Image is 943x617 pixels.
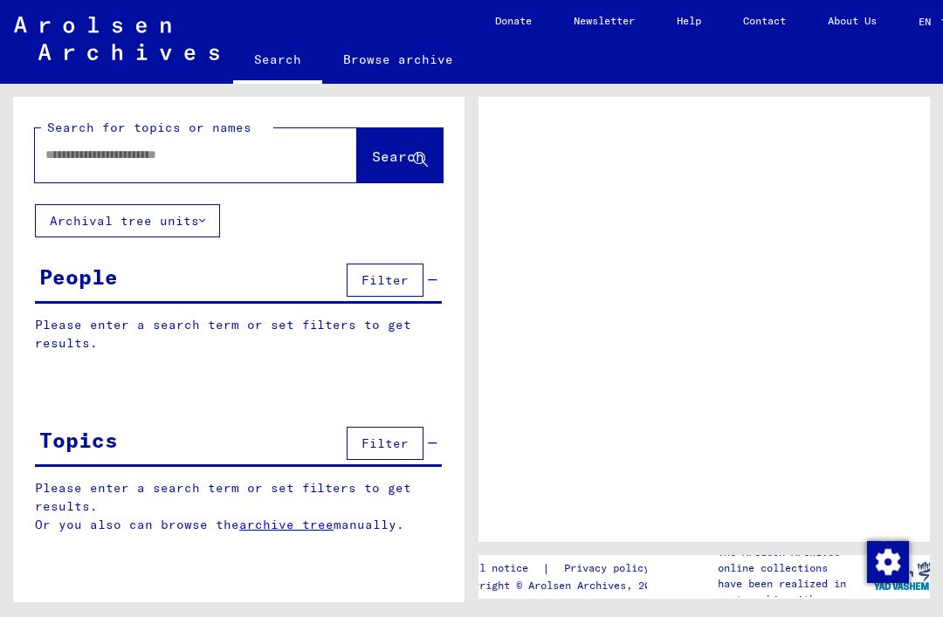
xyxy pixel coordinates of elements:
span: Search [372,147,424,165]
mat-label: Search for topics or names [47,120,251,135]
a: Legal notice [455,559,542,578]
button: Filter [347,264,423,297]
span: EN [919,16,938,28]
button: Search [357,128,443,182]
span: Filter [361,272,409,288]
img: Arolsen_neg.svg [14,17,219,60]
div: People [39,261,118,292]
p: Copyright © Arolsen Archives, 2021 [455,578,671,593]
img: Change consent [867,541,909,583]
a: Privacy policy [550,559,671,578]
div: | [455,559,671,578]
span: Filter [361,435,409,451]
a: archive tree [239,517,334,532]
button: Archival tree units [35,204,220,237]
a: Browse archive [322,38,474,80]
p: Please enter a search term or set filters to get results. Or you also can browse the manually. [35,479,443,534]
button: Filter [347,427,423,460]
a: Search [233,38,322,84]
p: The Arolsen Archives online collections [718,545,873,576]
p: Please enter a search term or set filters to get results. [35,316,442,353]
div: Change consent [866,540,908,582]
div: Topics [39,424,118,456]
p: have been realized in partnership with [718,576,873,607]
